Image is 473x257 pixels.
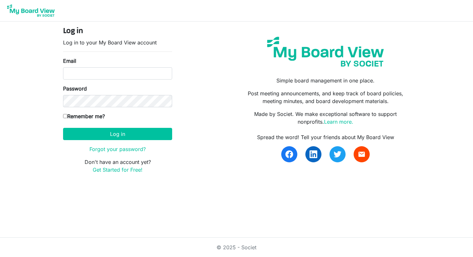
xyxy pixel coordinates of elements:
a: Forgot your password? [89,146,146,152]
input: Remember me? [63,114,67,118]
a: Learn more. [324,119,353,125]
span: email [358,150,366,158]
p: Post meeting announcements, and keep track of board policies, meeting minutes, and board developm... [241,90,410,105]
img: my-board-view-societ.svg [262,32,389,71]
img: My Board View Logo [5,3,57,19]
a: email [354,146,370,162]
a: Get Started for Free! [93,167,143,173]
p: Simple board management in one place. [241,77,410,84]
label: Password [63,85,87,92]
label: Email [63,57,76,65]
label: Remember me? [63,112,105,120]
p: Made by Societ. We make exceptional software to support nonprofits. [241,110,410,126]
img: facebook.svg [285,150,293,158]
button: Log in [63,128,172,140]
img: linkedin.svg [310,150,317,158]
img: twitter.svg [334,150,341,158]
a: © 2025 - Societ [217,244,256,251]
div: Spread the word! Tell your friends about My Board View [241,133,410,141]
p: Log in to your My Board View account [63,39,172,46]
p: Don't have an account yet? [63,158,172,174]
h4: Log in [63,27,172,36]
